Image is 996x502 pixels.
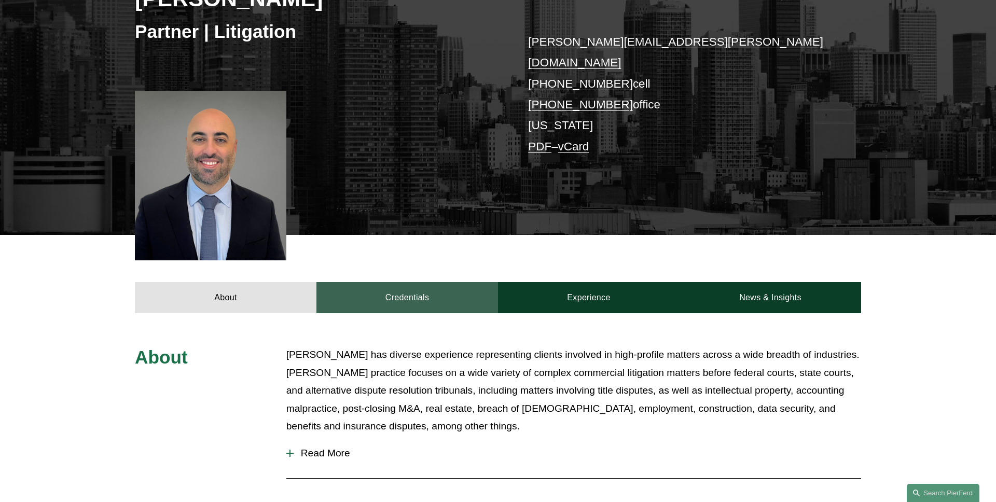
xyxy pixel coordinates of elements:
[680,282,861,313] a: News & Insights
[498,282,680,313] a: Experience
[316,282,498,313] a: Credentials
[135,347,188,367] span: About
[558,140,589,153] a: vCard
[907,484,979,502] a: Search this site
[528,140,551,153] a: PDF
[135,20,498,43] h3: Partner | Litigation
[528,32,831,157] p: cell office [US_STATE] –
[528,35,823,69] a: [PERSON_NAME][EMAIL_ADDRESS][PERSON_NAME][DOMAIN_NAME]
[528,77,633,90] a: [PHONE_NUMBER]
[135,282,316,313] a: About
[286,346,861,436] p: [PERSON_NAME] has diverse experience representing clients involved in high-profile matters across...
[294,448,861,459] span: Read More
[528,98,633,111] a: [PHONE_NUMBER]
[286,440,861,467] button: Read More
